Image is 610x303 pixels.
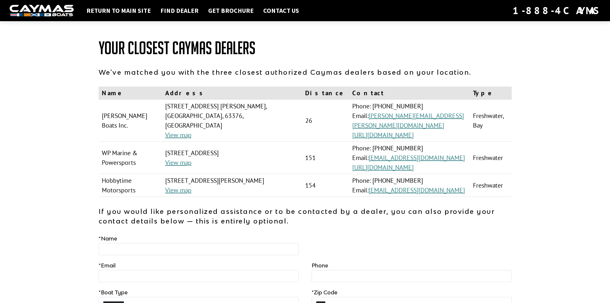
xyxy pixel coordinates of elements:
[162,142,302,174] td: [STREET_ADDRESS]
[99,142,162,174] td: WP Marine & Powersports
[162,87,302,100] th: Address
[99,289,128,296] label: Boat Type
[513,4,600,18] div: 1-888-4CAYMAS
[99,174,162,197] td: Hobbytime Motorsports
[312,262,328,269] label: Phone
[352,163,414,172] a: [URL][DOMAIN_NAME]
[99,235,117,242] label: Name
[162,174,302,197] td: [STREET_ADDRESS][PERSON_NAME]
[369,154,465,162] a: [EMAIL_ADDRESS][DOMAIN_NAME]
[302,87,349,100] th: Distance
[352,112,464,130] a: [PERSON_NAME][EMAIL_ADDRESS][PERSON_NAME][DOMAIN_NAME]
[470,174,512,197] td: Freshwater
[10,5,74,17] img: white-logo-c9c8dbefe5ff5ceceb0f0178aa75bf4bb51f6bca0971e226c86eb53dfe498488.png
[165,158,191,167] a: View map
[349,87,470,100] th: Contact
[99,100,162,142] td: [PERSON_NAME] Boats Inc.
[349,142,470,174] td: Phone: [PHONE_NUMBER] Email:
[157,6,202,15] a: Find Dealer
[470,142,512,174] td: Freshwater
[205,6,257,15] a: Get Brochure
[162,100,302,142] td: [STREET_ADDRESS] [PERSON_NAME], [GEOGRAPHIC_DATA], 63376, [GEOGRAPHIC_DATA]
[99,38,512,58] h1: Your Closest Caymas Dealers
[99,262,116,269] label: Email
[99,206,512,226] p: If you would like personalized assistance or to be contacted by a dealer, you can also provide yo...
[260,6,302,15] a: Contact Us
[302,100,349,142] td: 26
[369,186,465,194] a: [EMAIL_ADDRESS][DOMAIN_NAME]
[470,87,512,100] th: Type
[302,142,349,174] td: 151
[99,67,512,77] p: We've matched you with the three closest authorized Caymas dealers based on your location.
[312,289,338,296] label: Zip Code
[302,174,349,197] td: 154
[349,100,470,142] td: Phone: [PHONE_NUMBER] Email:
[165,131,191,139] a: View map
[352,131,414,139] a: [URL][DOMAIN_NAME]
[349,174,470,197] td: Phone: [PHONE_NUMBER] Email:
[99,87,162,100] th: Name
[165,186,191,194] a: View map
[470,100,512,142] td: Freshwater, Bay
[83,6,154,15] a: Return to main site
